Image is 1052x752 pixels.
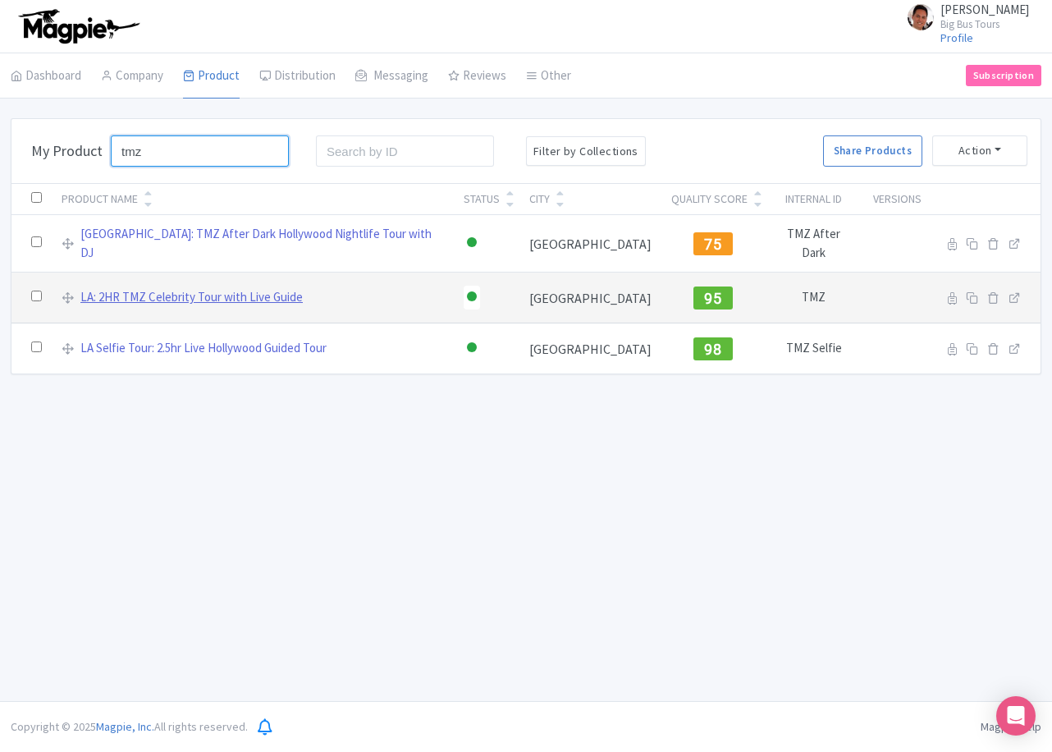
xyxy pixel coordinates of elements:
a: Magpie Help [981,719,1041,734]
td: [GEOGRAPHIC_DATA] [519,273,661,323]
div: Active [464,286,480,310]
small: Big Bus Tours [940,19,1029,30]
a: Profile [940,30,973,45]
th: Internal ID [764,184,863,215]
a: Distribution [259,53,336,99]
div: City [529,190,550,208]
span: 98 [704,341,721,358]
a: Product [183,53,240,99]
div: Quality Score [671,190,748,208]
a: LA Selfie Tour: 2.5hr Live Hollywood Guided Tour [80,339,327,358]
input: Search by ID [316,135,494,167]
a: Subscription [966,65,1041,86]
span: 75 [704,236,721,253]
div: Copyright © 2025 All rights reserved. [1,718,258,736]
a: [GEOGRAPHIC_DATA]: TMZ After Dark Hollywood Nightlife Tour with DJ [80,225,444,262]
div: Active [464,337,480,360]
td: TMZ After Dark [764,215,863,273]
a: Company [101,53,163,99]
img: logo-ab69f6fb50320c5b225c76a69d11143b.png [15,8,142,44]
td: [GEOGRAPHIC_DATA] [519,323,661,374]
td: TMZ [764,273,863,323]
span: 95 [704,290,721,307]
div: Product Name [62,190,138,208]
a: LA: 2HR TMZ Celebrity Tour with Live Guide [80,288,303,307]
a: Other [526,53,571,99]
button: Action [932,135,1027,166]
span: [PERSON_NAME] [940,2,1029,17]
td: [GEOGRAPHIC_DATA] [519,215,661,273]
input: Search / Filter [111,135,289,167]
div: Open Intercom Messenger [996,696,1036,736]
div: Active [464,232,480,255]
button: Filter by Collections [526,136,646,167]
a: Messaging [355,53,428,99]
img: ww8ahpxye42srrrugrao.jpg [908,4,934,30]
a: 98 [693,338,733,355]
a: 75 [693,233,733,250]
a: [PERSON_NAME] Big Bus Tours [898,3,1029,30]
a: Reviews [448,53,506,99]
span: Magpie, Inc. [96,719,154,734]
a: Dashboard [11,53,81,99]
th: Versions [863,184,931,215]
td: TMZ Selfie [764,323,863,374]
a: Share Products [823,135,922,167]
div: Status [464,190,500,208]
a: 95 [693,287,733,304]
h3: My Product [31,142,103,160]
